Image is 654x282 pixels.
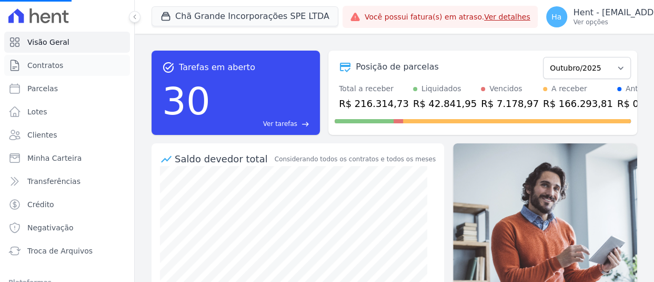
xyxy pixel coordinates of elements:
[489,83,522,94] div: Vencidos
[4,78,130,99] a: Parcelas
[4,171,130,192] a: Transferências
[4,240,130,261] a: Troca de Arquivos
[4,55,130,76] a: Contratos
[365,12,530,23] span: Você possui fatura(s) em atraso.
[413,96,477,111] div: R$ 42.841,95
[551,83,587,94] div: A receber
[263,119,297,129] span: Ver tarefas
[543,96,613,111] div: R$ 166.293,81
[4,148,130,169] a: Minha Carteira
[27,37,69,47] span: Visão Geral
[356,61,439,73] div: Posição de parcelas
[27,246,93,256] span: Troca de Arquivos
[162,61,175,74] span: task_alt
[4,124,130,145] a: Clientes
[339,83,409,94] div: Total a receber
[4,194,130,215] a: Crédito
[152,6,338,26] button: Chã Grande Incorporações SPE LTDA
[481,96,539,111] div: R$ 7.178,97
[275,154,436,164] div: Considerando todos os contratos e todos os meses
[162,74,210,129] div: 30
[27,83,58,94] span: Parcelas
[215,119,309,129] a: Ver tarefas east
[27,176,81,187] span: Transferências
[4,32,130,53] a: Visão Geral
[27,222,74,233] span: Negativação
[421,83,461,94] div: Liquidados
[551,13,561,21] span: Ha
[27,60,63,71] span: Contratos
[27,153,82,163] span: Minha Carteira
[27,130,57,140] span: Clientes
[175,152,273,166] div: Saldo devedor total
[4,217,130,238] a: Negativação
[484,13,530,21] a: Ver detalhes
[27,199,54,210] span: Crédito
[339,96,409,111] div: R$ 216.314,73
[27,106,47,117] span: Lotes
[301,120,309,128] span: east
[179,61,255,74] span: Tarefas em aberto
[4,101,130,122] a: Lotes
